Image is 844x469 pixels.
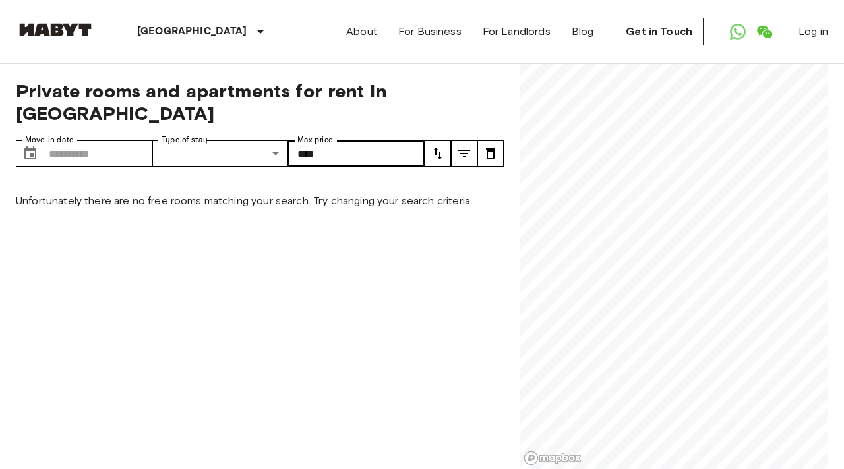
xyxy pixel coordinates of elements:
button: tune [477,140,504,167]
a: Get in Touch [615,18,704,45]
button: tune [425,140,451,167]
p: Unfortunately there are no free rooms matching your search. Try changing your search criteria [16,193,504,209]
a: For Business [398,24,462,40]
button: Choose date [17,140,44,167]
a: Log in [799,24,828,40]
label: Max price [297,134,333,146]
img: Habyt [16,23,95,36]
a: Open WeChat [751,18,777,45]
p: [GEOGRAPHIC_DATA] [137,24,247,40]
label: Type of stay [162,134,208,146]
a: Mapbox logo [524,451,582,466]
span: Private rooms and apartments for rent in [GEOGRAPHIC_DATA] [16,80,504,124]
a: About [346,24,377,40]
label: Move-in date [25,134,74,146]
button: tune [451,140,477,167]
a: For Landlords [483,24,551,40]
a: Blog [572,24,594,40]
a: Open WhatsApp [725,18,751,45]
